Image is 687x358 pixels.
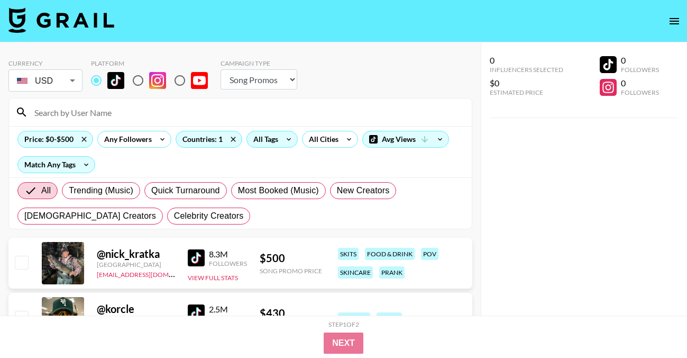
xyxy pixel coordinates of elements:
div: Any Followers [98,131,154,147]
div: food & drink [365,248,415,260]
div: @ korcle [97,302,175,316]
div: $ 500 [260,252,322,265]
div: USD [11,71,80,90]
img: Grail Talent [8,7,114,33]
div: skincare [338,266,373,279]
button: View Full Stats [188,274,238,282]
div: 0 [490,55,563,66]
input: Search by User Name [28,104,465,121]
div: prank [379,266,405,279]
div: Influencers Selected [490,66,563,74]
div: Countries: 1 [176,131,242,147]
div: prank [377,312,402,325]
span: Trending (Music) [69,184,133,197]
img: TikTok [107,72,124,89]
div: Followers [209,259,247,267]
div: Followers [621,88,659,96]
button: open drawer [664,11,685,32]
div: Platform [91,59,216,67]
iframe: Drift Widget Chat Controller [634,305,674,345]
button: Next [324,333,363,354]
div: @ nick_kratka [97,247,175,261]
div: $0 [490,78,563,88]
div: 0 [621,78,659,88]
div: $ 430 [260,307,322,320]
div: Campaign Type [221,59,297,67]
div: skits [338,248,359,260]
span: All [41,184,51,197]
span: Quick Turnaround [151,184,220,197]
span: Celebrity Creators [174,210,244,222]
img: Instagram [149,72,166,89]
a: [EMAIL_ADDRESS][DOMAIN_NAME] [97,268,203,279]
div: All Cities [303,131,341,147]
span: [DEMOGRAPHIC_DATA] Creators [24,210,156,222]
div: comedy [338,312,370,325]
div: Followers [621,66,659,74]
div: [GEOGRAPHIC_DATA] [97,261,175,268]
div: 2.5M [209,304,247,315]
div: Avg Views [363,131,448,147]
div: Currency [8,59,83,67]
div: pov [421,248,438,260]
div: Step 1 of 2 [328,320,359,328]
div: 0 [621,55,659,66]
div: Price: $0-$500 [18,131,93,147]
span: Most Booked (Music) [238,184,319,197]
div: Followers [209,315,247,323]
img: TikTok [188,305,205,321]
img: TikTok [188,249,205,266]
div: All Tags [247,131,280,147]
div: Match Any Tags [18,157,95,173]
span: New Creators [337,184,390,197]
div: Estimated Price [490,88,563,96]
div: Song Promo Price [260,267,322,275]
div: 8.3M [209,249,247,259]
img: YouTube [191,72,208,89]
